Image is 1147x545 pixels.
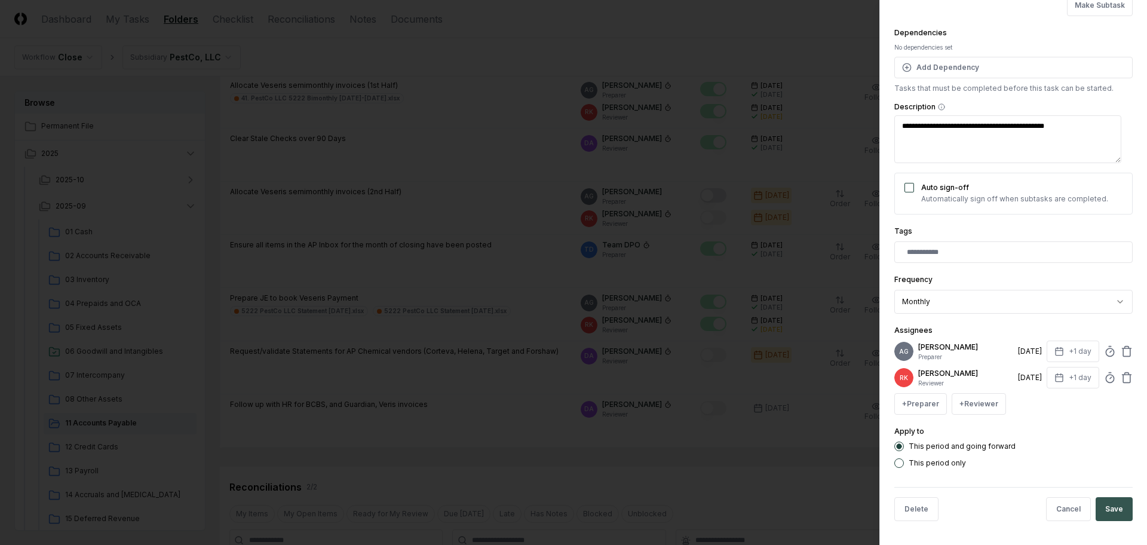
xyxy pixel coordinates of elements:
[1047,341,1099,362] button: +1 day
[921,183,969,192] label: Auto sign-off
[1046,497,1091,521] button: Cancel
[894,393,947,415] button: +Preparer
[894,83,1133,94] p: Tasks that must be completed before this task can be started.
[1047,367,1099,388] button: +1 day
[918,353,1013,362] p: Preparer
[894,57,1133,78] button: Add Dependency
[894,326,933,335] label: Assignees
[952,393,1006,415] button: +Reviewer
[894,275,933,284] label: Frequency
[894,43,1133,52] div: No dependencies set
[921,194,1108,204] p: Automatically sign off when subtasks are completed.
[918,368,1013,379] p: [PERSON_NAME]
[899,347,909,356] span: AG
[894,103,1133,111] label: Description
[894,497,939,521] button: Delete
[938,103,945,111] button: Description
[918,342,1013,353] p: [PERSON_NAME]
[894,28,947,37] label: Dependencies
[909,460,966,467] label: This period only
[1018,346,1042,357] div: [DATE]
[894,226,912,235] label: Tags
[1018,372,1042,383] div: [DATE]
[909,443,1016,450] label: This period and going forward
[894,427,924,436] label: Apply to
[1096,497,1133,521] button: Save
[900,373,908,382] span: RK
[918,379,1013,388] p: Reviewer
